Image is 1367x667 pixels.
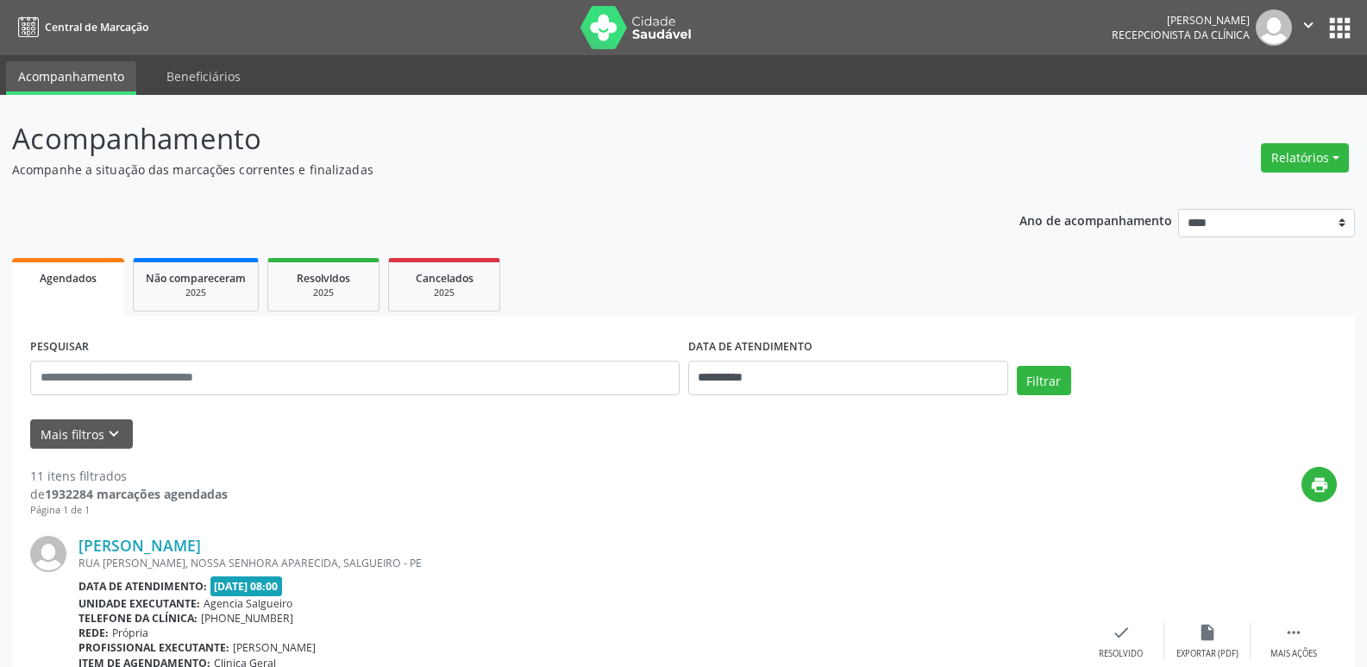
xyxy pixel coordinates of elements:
[416,271,473,286] span: Cancelados
[1099,648,1143,660] div: Resolvido
[30,536,66,572] img: img
[280,286,367,299] div: 2025
[1017,366,1071,395] button: Filtrar
[78,611,198,626] b: Telefone da clínica:
[1270,648,1317,660] div: Mais ações
[233,640,316,655] span: [PERSON_NAME]
[201,611,293,626] span: [PHONE_NUMBER]
[1112,13,1250,28] div: [PERSON_NAME]
[40,271,97,286] span: Agendados
[1112,623,1131,642] i: check
[104,425,123,444] i: keyboard_arrow_down
[30,334,89,361] label: PESQUISAR
[78,556,1078,570] div: RUA [PERSON_NAME], NOSSA SENHORA APARECIDA, SALGUEIRO - PE
[30,467,228,485] div: 11 itens filtrados
[1301,467,1337,502] button: print
[78,640,229,655] b: Profissional executante:
[78,579,207,594] b: Data de atendimento:
[12,160,952,179] p: Acompanhe a situação das marcações correntes e finalizadas
[1310,475,1329,494] i: print
[78,536,201,555] a: [PERSON_NAME]
[12,13,148,41] a: Central de Marcação
[78,626,109,640] b: Rede:
[401,286,487,299] div: 2025
[6,61,136,95] a: Acompanhamento
[297,271,350,286] span: Resolvidos
[78,596,200,611] b: Unidade executante:
[688,334,812,361] label: DATA DE ATENDIMENTO
[210,576,283,596] span: [DATE] 08:00
[1292,9,1325,46] button: 
[1019,209,1172,230] p: Ano de acompanhamento
[1112,28,1250,42] span: Recepcionista da clínica
[112,626,148,640] span: Própria
[146,271,246,286] span: Não compareceram
[154,61,253,91] a: Beneficiários
[1256,9,1292,46] img: img
[1299,16,1318,35] i: 
[1176,648,1238,660] div: Exportar (PDF)
[1198,623,1217,642] i: insert_drive_file
[1261,143,1349,173] button: Relatórios
[1325,13,1355,43] button: apps
[1284,623,1303,642] i: 
[45,20,148,35] span: Central de Marcação
[146,286,246,299] div: 2025
[30,485,228,503] div: de
[45,486,228,502] strong: 1932284 marcações agendadas
[204,596,292,611] span: Agencia Salgueiro
[12,117,952,160] p: Acompanhamento
[30,419,133,450] button: Mais filtroskeyboard_arrow_down
[30,503,228,518] div: Página 1 de 1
